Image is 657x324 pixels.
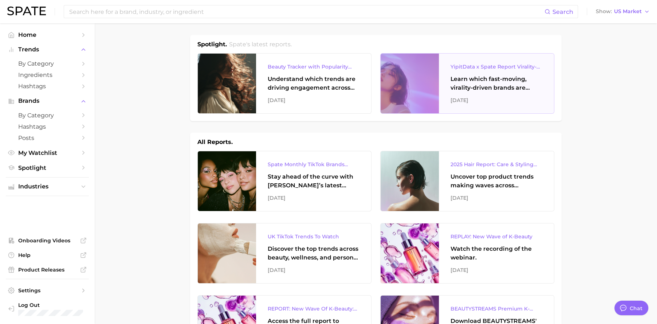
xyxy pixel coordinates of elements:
[451,304,542,313] div: BEAUTYSTREAMS Premium K-beauty Trends Report
[229,40,292,49] h2: Spate's latest reports.
[18,98,76,104] span: Brands
[268,245,359,262] div: Discover the top trends across beauty, wellness, and personal care on TikTok [GEOGRAPHIC_DATA].
[451,194,542,202] div: [DATE]
[6,264,89,275] a: Product Releases
[451,172,542,190] div: Uncover top product trends making waves across platforms — along with key insights into benefits,...
[451,266,542,274] div: [DATE]
[6,121,89,132] a: Hashtags
[268,62,359,71] div: Beauty Tracker with Popularity Index
[451,75,542,92] div: Learn which fast-moving, virality-driven brands are leading the pack, the risks of viral growth, ...
[197,40,227,49] h1: Spotlight.
[18,237,76,244] span: Onboarding Videos
[18,60,76,67] span: by Category
[18,149,76,156] span: My Watchlist
[451,160,542,169] div: 2025 Hair Report: Care & Styling Products
[197,223,371,284] a: UK TikTok Trends To WatchDiscover the top trends across beauty, wellness, and personal care on Ti...
[7,7,46,15] img: SPATE
[268,266,359,274] div: [DATE]
[18,123,76,130] span: Hashtags
[6,132,89,144] a: Posts
[596,9,612,13] span: Show
[380,151,554,211] a: 2025 Hair Report: Care & Styling ProductsUncover top product trends making waves across platforms...
[451,62,542,71] div: YipitData x Spate Report Virality-Driven Brands Are Taking a Slice of the Beauty Pie
[268,160,359,169] div: Spate Monthly TikTok Brands Tracker
[18,112,76,119] span: by Category
[380,53,554,114] a: YipitData x Spate Report Virality-Driven Brands Are Taking a Slice of the Beauty PieLearn which f...
[18,183,76,190] span: Industries
[18,71,76,78] span: Ingredients
[552,8,573,15] span: Search
[6,69,89,81] a: Ingredients
[594,7,652,16] button: ShowUS Market
[18,31,76,38] span: Home
[268,304,359,313] div: REPORT: New Wave Of K-Beauty: [GEOGRAPHIC_DATA]’s Trending Innovations In Skincare & Color Cosmetics
[268,75,359,92] div: Understand which trends are driving engagement across platforms in the skin, hair, makeup, and fr...
[18,252,76,258] span: Help
[6,235,89,246] a: Onboarding Videos
[197,138,233,147] h1: All Reports.
[380,223,554,284] a: REPLAY: New Wave of K-BeautyWatch the recording of the webinar.[DATE]
[268,96,359,105] div: [DATE]
[6,250,89,261] a: Help
[6,147,89,159] a: My Watchlist
[451,96,542,105] div: [DATE]
[18,287,76,294] span: Settings
[18,302,83,308] span: Log Out
[6,162,89,173] a: Spotlight
[18,134,76,141] span: Posts
[6,110,89,121] a: by Category
[6,58,89,69] a: by Category
[68,5,544,18] input: Search here for a brand, industry, or ingredient
[268,172,359,190] div: Stay ahead of the curve with [PERSON_NAME]’s latest monthly tracker, spotlighting the fastest-gro...
[197,53,371,114] a: Beauty Tracker with Popularity IndexUnderstand which trends are driving engagement across platfor...
[6,44,89,55] button: Trends
[18,46,76,53] span: Trends
[18,266,76,273] span: Product Releases
[268,232,359,241] div: UK TikTok Trends To Watch
[18,164,76,171] span: Spotlight
[18,83,76,90] span: Hashtags
[451,232,542,241] div: REPLAY: New Wave of K-Beauty
[614,9,642,13] span: US Market
[197,151,371,211] a: Spate Monthly TikTok Brands TrackerStay ahead of the curve with [PERSON_NAME]’s latest monthly tr...
[6,81,89,92] a: Hashtags
[6,300,89,319] a: Log out. Currently logged in with e-mail danielle@spate.nyc.
[6,95,89,106] button: Brands
[268,194,359,202] div: [DATE]
[451,245,542,262] div: Watch the recording of the webinar.
[6,29,89,40] a: Home
[6,181,89,192] button: Industries
[6,285,89,296] a: Settings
